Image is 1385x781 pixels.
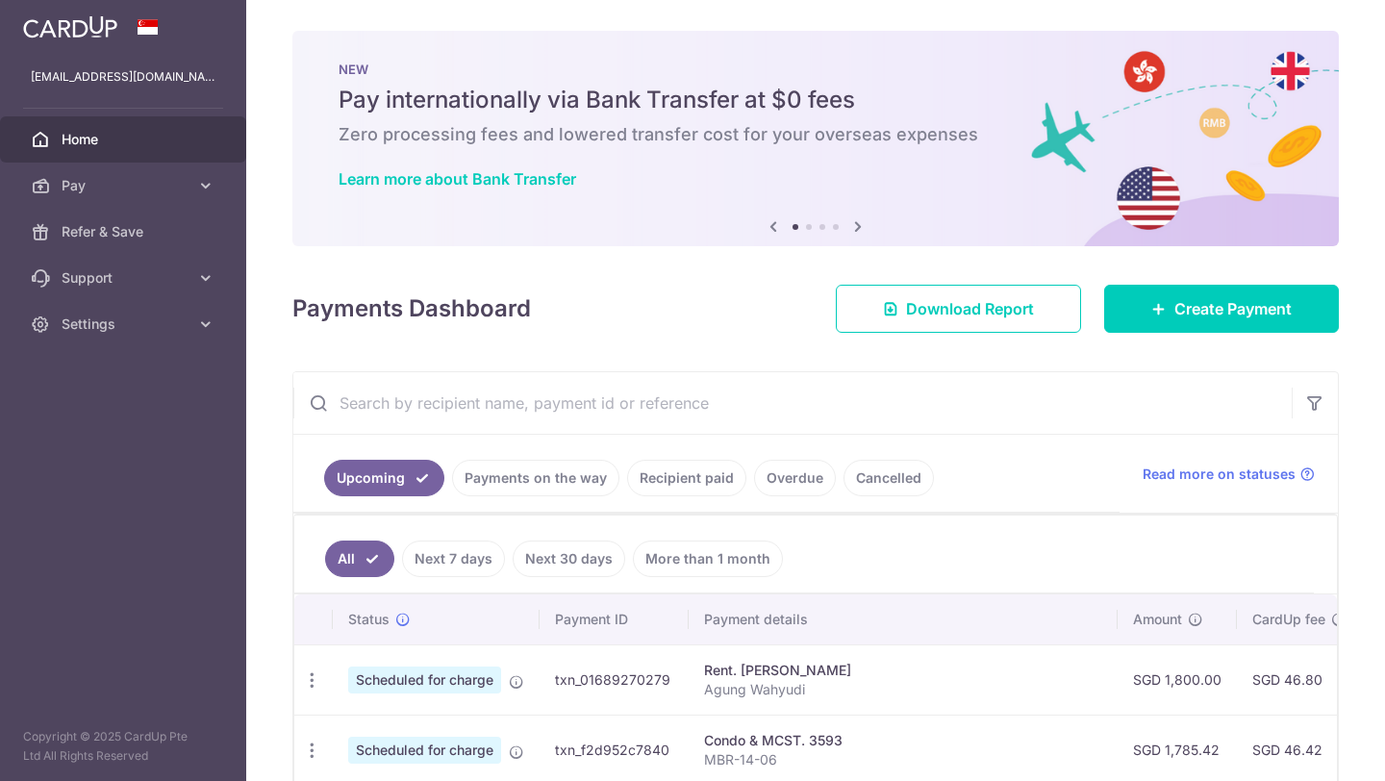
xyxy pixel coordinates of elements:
[62,315,189,334] span: Settings
[1118,644,1237,715] td: SGD 1,800.00
[844,460,934,496] a: Cancelled
[348,610,390,629] span: Status
[1174,297,1292,320] span: Create Payment
[402,541,505,577] a: Next 7 days
[1237,644,1362,715] td: SGD 46.80
[1252,610,1325,629] span: CardUp fee
[62,130,189,149] span: Home
[704,661,1102,680] div: Rent. [PERSON_NAME]
[1133,610,1182,629] span: Amount
[704,750,1102,769] p: MBR-14-06
[1104,285,1339,333] a: Create Payment
[325,541,394,577] a: All
[348,667,501,693] span: Scheduled for charge
[339,123,1293,146] h6: Zero processing fees and lowered transfer cost for your overseas expenses
[348,737,501,764] span: Scheduled for charge
[324,460,444,496] a: Upcoming
[627,460,746,496] a: Recipient paid
[44,13,84,31] span: Help
[23,15,117,38] img: CardUp
[1143,465,1296,484] span: Read more on statuses
[62,268,189,288] span: Support
[31,67,215,87] p: [EMAIL_ADDRESS][DOMAIN_NAME]
[704,680,1102,699] p: Agung Wahyudi
[292,31,1339,246] img: Bank transfer banner
[704,731,1102,750] div: Condo & MCST. 3593
[339,85,1293,115] h5: Pay internationally via Bank Transfer at $0 fees
[293,372,1292,434] input: Search by recipient name, payment id or reference
[633,541,783,577] a: More than 1 month
[339,169,576,189] a: Learn more about Bank Transfer
[292,291,531,326] h4: Payments Dashboard
[754,460,836,496] a: Overdue
[1143,465,1315,484] a: Read more on statuses
[906,297,1034,320] span: Download Report
[62,222,189,241] span: Refer & Save
[513,541,625,577] a: Next 30 days
[689,594,1118,644] th: Payment details
[452,460,619,496] a: Payments on the way
[62,176,189,195] span: Pay
[339,62,1293,77] p: NEW
[540,594,689,644] th: Payment ID
[836,285,1081,333] a: Download Report
[540,644,689,715] td: txn_01689270279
